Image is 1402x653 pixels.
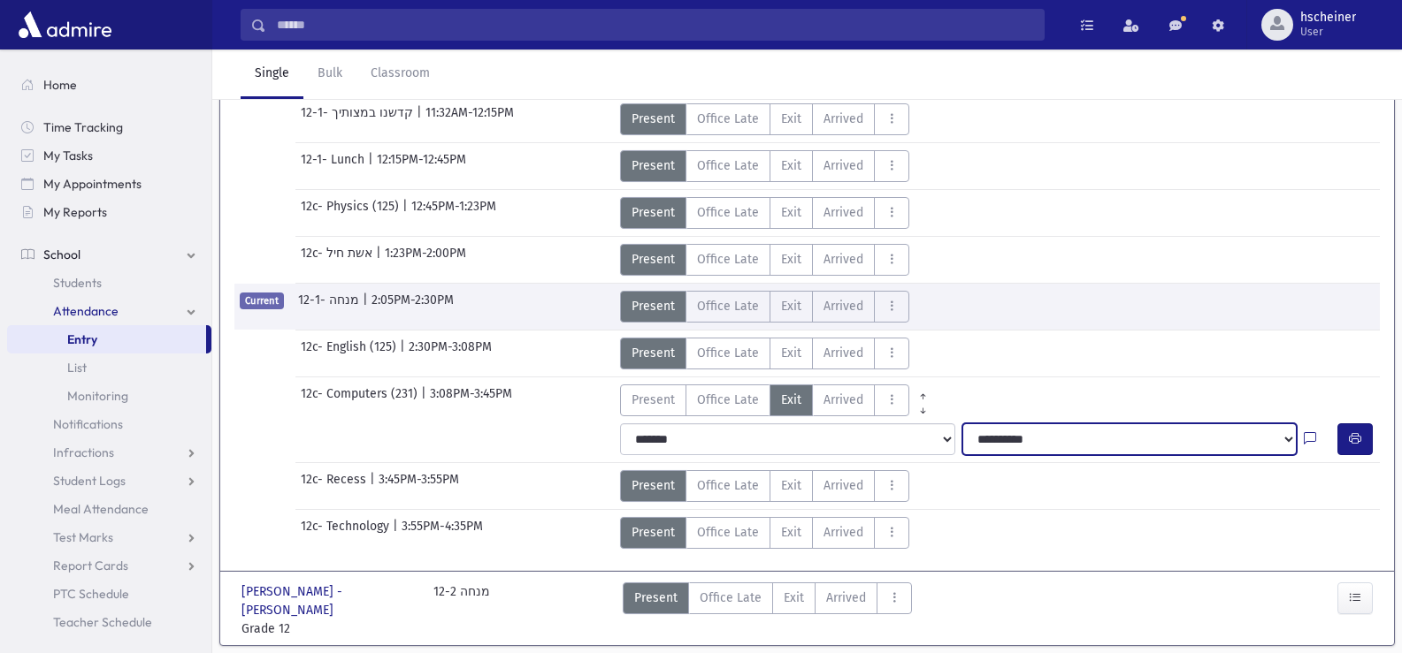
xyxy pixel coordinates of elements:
span: Office Late [697,110,759,128]
span: | [421,384,430,416]
span: Teacher Schedule [53,614,152,630]
span: 12:15PM-12:45PM [377,150,466,182]
a: School [7,240,211,269]
span: 3:08PM-3:45PM [430,384,512,416]
div: AttTypes [620,103,909,135]
span: Present [634,588,678,607]
span: User [1300,25,1356,39]
span: Arrived [824,476,863,495]
div: AttTypes [620,150,909,182]
span: | [417,103,425,135]
span: 3:45PM-3:55PM [379,470,459,502]
span: [PERSON_NAME] -[PERSON_NAME] [241,582,416,619]
span: Exit [781,523,801,542]
span: My Reports [43,204,107,220]
a: Single [241,49,303,99]
span: hscheiner [1300,11,1356,25]
span: Office Late [697,156,759,175]
a: Classroom [356,49,444,99]
span: 3:55PM-4:35PM [402,517,483,549]
span: Time Tracking [43,119,123,135]
span: Exit [781,391,801,409]
span: Meal Attendance [53,501,149,517]
span: | [393,517,402,549]
span: Exit [781,203,801,222]
span: Present [632,203,675,222]
span: 1:23PM-2:00PM [385,244,466,276]
span: 2:05PM-2:30PM [372,291,454,323]
span: PTC Schedule [53,586,129,602]
a: My Appointments [7,170,211,198]
img: AdmirePro [14,7,116,42]
a: Report Cards [7,551,211,580]
span: Arrived [824,156,863,175]
div: AttTypes [620,291,909,323]
span: Office Late [697,297,759,315]
span: 11:32AM-12:15PM [425,103,514,135]
span: Entry [67,331,97,347]
a: Infractions [7,438,211,467]
span: | [370,470,379,502]
span: Infractions [53,444,114,460]
span: Present [632,250,675,269]
span: Exit [781,344,801,362]
span: Present [632,297,675,315]
a: PTC Schedule [7,580,211,608]
span: Current [240,292,284,309]
span: Office Late [697,476,759,495]
span: My Tasks [43,148,93,163]
span: 12c- Technology [301,517,393,549]
span: Exit [781,297,801,315]
span: List [67,360,87,376]
span: Attendance [53,303,119,319]
span: 12-1- מנחה [298,291,363,323]
span: Home [43,77,77,93]
span: 2:30PM-3:08PM [409,338,492,369]
span: | [402,197,411,229]
span: My Appointments [43,176,142,192]
a: Attendance [7,297,211,325]
span: Exit [784,588,804,607]
div: AttTypes [623,582,912,638]
span: Present [632,110,675,128]
span: Arrived [824,203,863,222]
span: Arrived [824,344,863,362]
div: AttTypes [620,517,909,549]
span: Grade 12 [241,619,416,638]
span: Office Late [700,588,762,607]
span: Test Marks [53,529,113,545]
span: 12c- אשת חיל [301,244,376,276]
div: AttTypes [620,244,909,276]
a: Notifications [7,410,211,438]
span: Present [632,156,675,175]
div: AttTypes [620,384,937,416]
a: Home [7,71,211,99]
span: Office Late [697,391,759,409]
span: Monitoring [67,388,128,404]
a: Meal Attendance [7,495,211,523]
a: Student Logs [7,467,211,495]
a: All Later [909,399,937,413]
span: Present [632,391,675,409]
span: Arrived [824,110,863,128]
span: Arrived [824,297,863,315]
span: 12c- Computers (231) [301,384,421,416]
span: Office Late [697,523,759,542]
a: My Reports [7,198,211,226]
span: Report Cards [53,558,128,573]
span: Arrived [824,391,863,409]
a: My Tasks [7,141,211,170]
span: Student Logs [53,473,126,489]
span: | [400,338,409,369]
span: | [376,244,385,276]
span: 12c- Recess [301,470,370,502]
a: List [7,353,211,382]
span: Present [632,523,675,542]
span: Present [632,344,675,362]
span: Notifications [53,416,123,432]
span: 12-1- קדשנו במצותיך [301,103,417,135]
span: Arrived [824,250,863,269]
span: 12c- English (125) [301,338,400,369]
a: Bulk [303,49,356,99]
span: Office Late [697,250,759,269]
